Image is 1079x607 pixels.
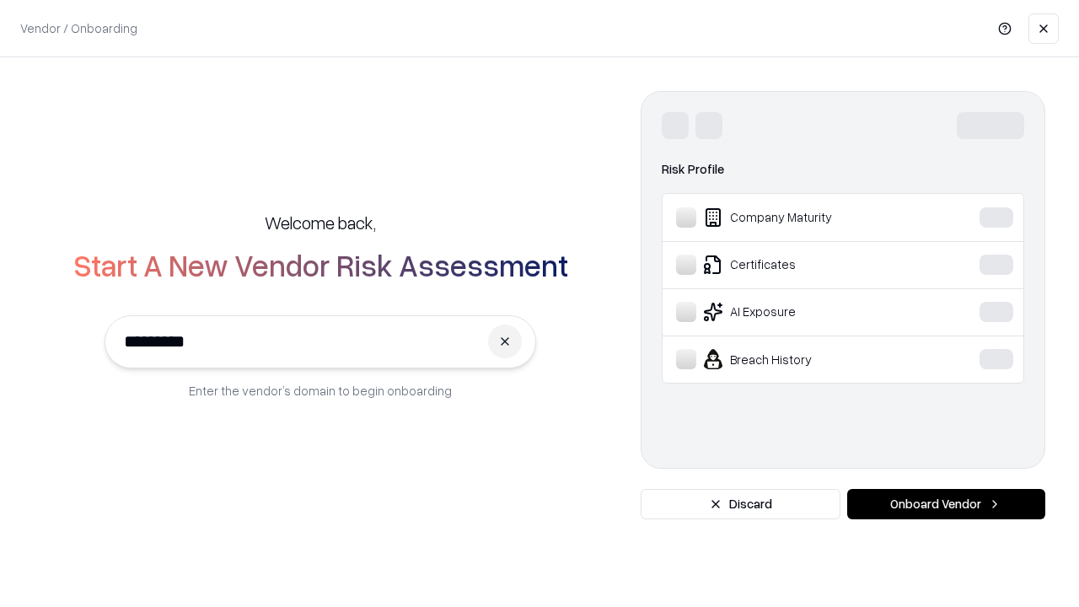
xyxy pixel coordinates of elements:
div: AI Exposure [676,302,928,322]
div: Breach History [676,349,928,369]
div: Risk Profile [662,159,1024,180]
p: Enter the vendor’s domain to begin onboarding [189,382,452,400]
p: Vendor / Onboarding [20,19,137,37]
button: Onboard Vendor [847,489,1045,519]
h5: Welcome back, [265,211,376,234]
div: Company Maturity [676,207,928,228]
button: Discard [641,489,840,519]
div: Certificates [676,255,928,275]
h2: Start A New Vendor Risk Assessment [73,248,568,282]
